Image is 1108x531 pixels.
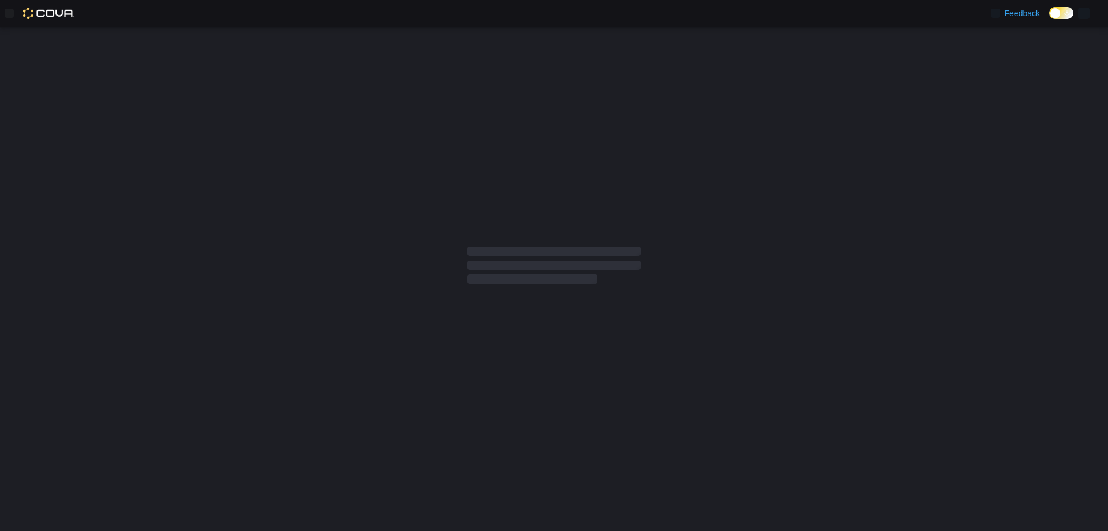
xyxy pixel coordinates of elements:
a: Feedback [986,2,1045,25]
input: Dark Mode [1049,7,1073,19]
img: Cova [23,8,74,19]
span: Feedback [1005,8,1040,19]
span: Loading [467,249,641,286]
